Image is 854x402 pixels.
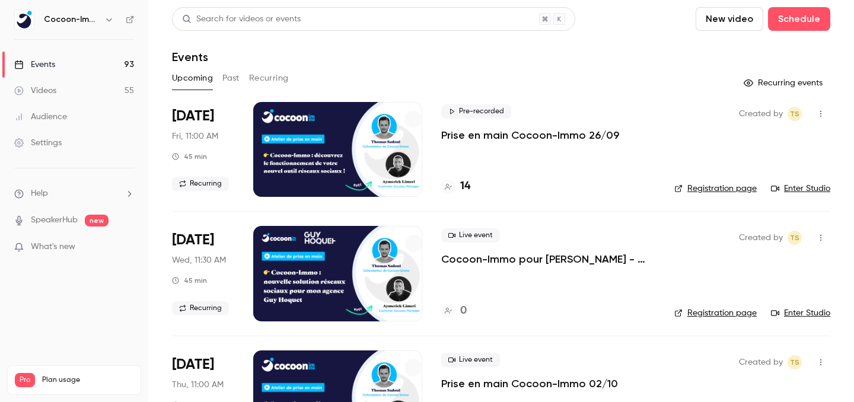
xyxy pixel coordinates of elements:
[44,14,100,25] h6: Cocoon-Immo
[441,128,619,142] a: Prise en main Cocoon-Immo 26/09
[172,276,207,285] div: 45 min
[790,231,799,245] span: TS
[460,303,467,319] h4: 0
[85,215,109,226] span: new
[460,178,470,194] h4: 14
[31,187,48,200] span: Help
[120,242,134,253] iframe: Noticeable Trigger
[172,254,226,266] span: Wed, 11:30 AM
[441,104,511,119] span: Pre-recorded
[15,10,34,29] img: Cocoon-Immo
[674,307,757,319] a: Registration page
[14,137,62,149] div: Settings
[771,307,830,319] a: Enter Studio
[172,69,213,88] button: Upcoming
[739,231,783,245] span: Created by
[674,183,757,194] a: Registration page
[771,183,830,194] a: Enter Studio
[15,373,35,387] span: Pro
[249,69,289,88] button: Recurring
[441,252,655,266] a: Cocoon-Immo pour [PERSON_NAME] - Prise en main
[738,74,830,92] button: Recurring events
[788,107,802,121] span: Thomas Sadoul
[172,355,214,374] span: [DATE]
[222,69,240,88] button: Past
[441,377,618,391] a: Prise en main Cocoon-Immo 02/10
[42,375,133,385] span: Plan usage
[441,178,470,194] a: 14
[31,241,75,253] span: What's new
[790,355,799,369] span: TS
[172,226,234,321] div: Oct 1 Wed, 11:30 AM (Europe/Paris)
[172,231,214,250] span: [DATE]
[172,152,207,161] div: 45 min
[14,85,56,97] div: Videos
[172,107,214,126] span: [DATE]
[441,353,500,367] span: Live event
[172,102,234,197] div: Sep 26 Fri, 11:00 AM (Europe/Paris)
[172,379,224,391] span: Thu, 11:00 AM
[441,303,467,319] a: 0
[14,111,67,123] div: Audience
[172,50,208,64] h1: Events
[441,228,500,243] span: Live event
[790,107,799,121] span: TS
[788,355,802,369] span: Thomas Sadoul
[182,13,301,25] div: Search for videos or events
[788,231,802,245] span: Thomas Sadoul
[739,355,783,369] span: Created by
[172,130,218,142] span: Fri, 11:00 AM
[172,177,229,191] span: Recurring
[14,187,134,200] li: help-dropdown-opener
[696,7,763,31] button: New video
[172,301,229,315] span: Recurring
[739,107,783,121] span: Created by
[14,59,55,71] div: Events
[768,7,830,31] button: Schedule
[31,214,78,226] a: SpeakerHub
